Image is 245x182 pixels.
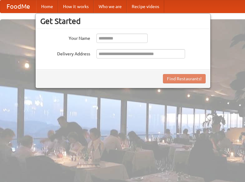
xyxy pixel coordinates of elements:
[40,34,90,41] label: Your Name
[40,16,206,26] h3: Get Started
[40,49,90,57] label: Delivery Address
[36,0,58,13] a: Home
[58,0,94,13] a: How it works
[163,74,206,83] button: Find Restaurants!
[127,0,164,13] a: Recipe videos
[0,0,36,13] a: FoodMe
[94,0,127,13] a: Who we are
